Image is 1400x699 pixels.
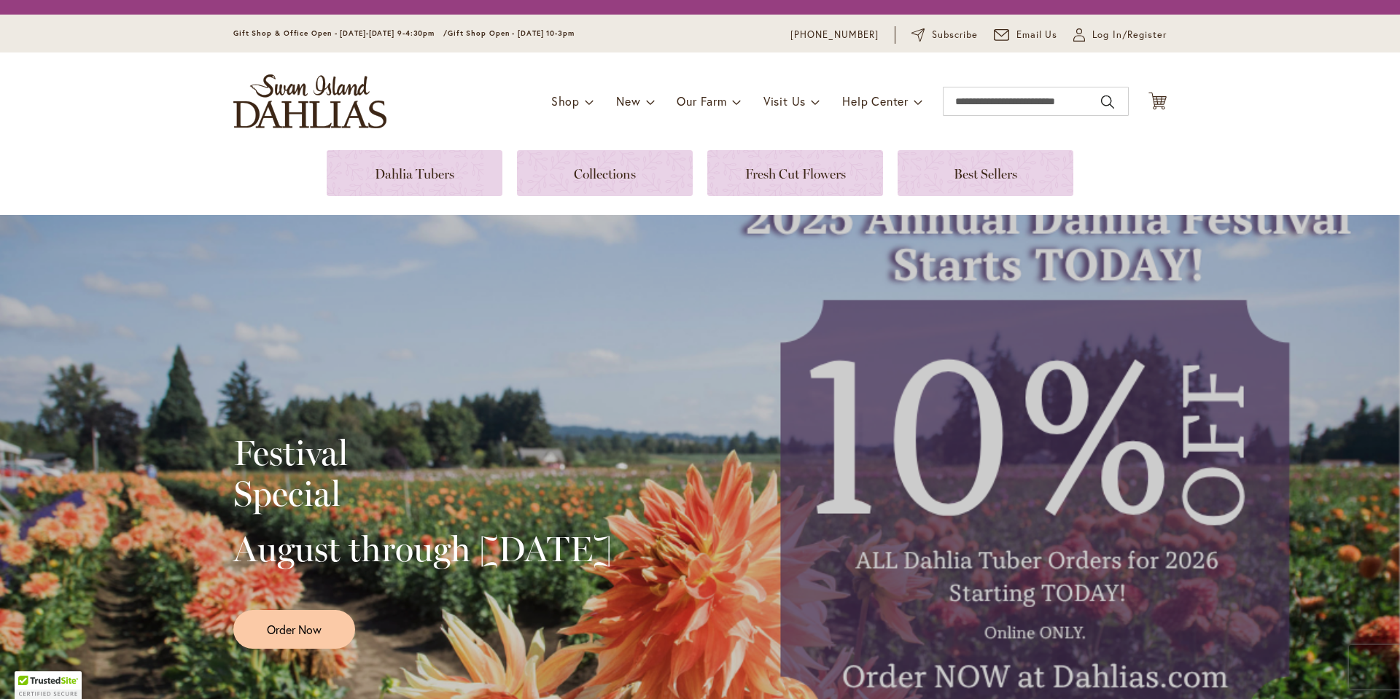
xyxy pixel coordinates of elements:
[267,621,322,638] span: Order Now
[1092,28,1167,42] span: Log In/Register
[448,28,575,38] span: Gift Shop Open - [DATE] 10-3pm
[763,93,806,109] span: Visit Us
[790,28,879,42] a: [PHONE_NUMBER]
[1073,28,1167,42] a: Log In/Register
[233,74,386,128] a: store logo
[994,28,1058,42] a: Email Us
[911,28,978,42] a: Subscribe
[842,93,909,109] span: Help Center
[677,93,726,109] span: Our Farm
[1101,90,1114,114] button: Search
[616,93,640,109] span: New
[233,528,612,569] h2: August through [DATE]
[1016,28,1058,42] span: Email Us
[233,610,355,649] a: Order Now
[551,93,580,109] span: Shop
[15,671,82,699] div: TrustedSite Certified
[932,28,978,42] span: Subscribe
[233,28,448,38] span: Gift Shop & Office Open - [DATE]-[DATE] 9-4:30pm /
[233,432,612,514] h2: Festival Special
